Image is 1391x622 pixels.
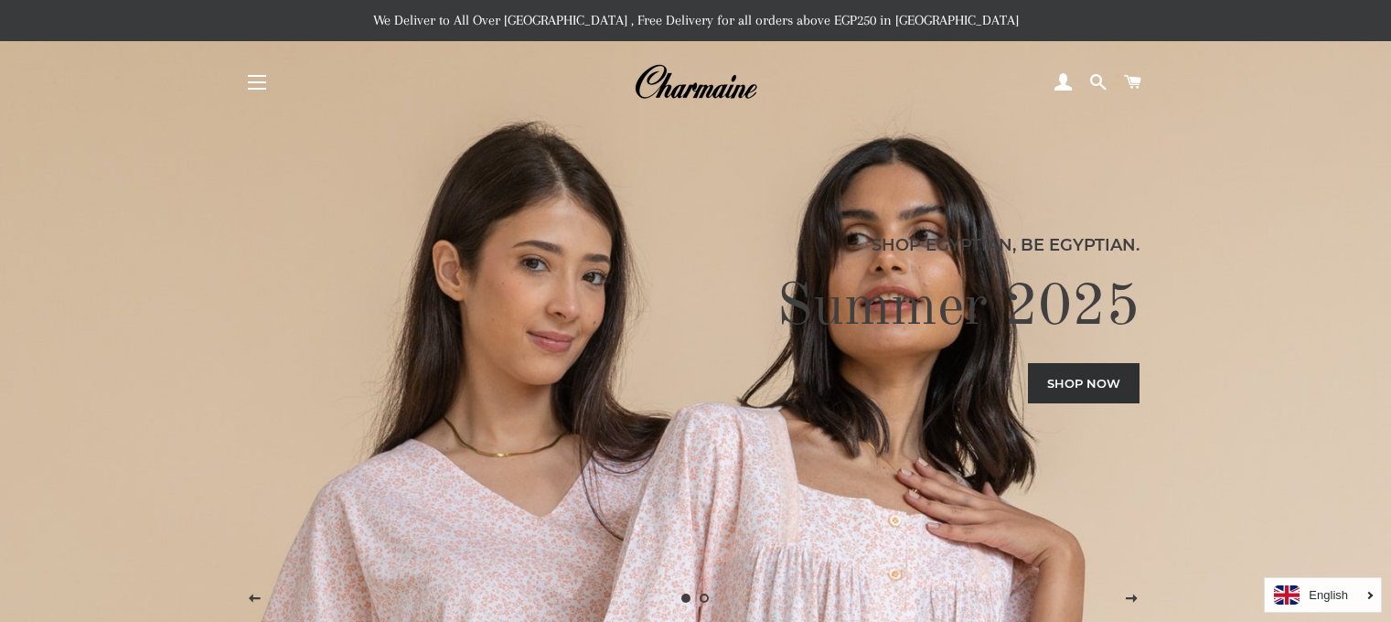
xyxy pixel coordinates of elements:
button: Previous slide [231,576,277,622]
a: Shop now [1028,363,1140,403]
a: Slide 1, current [678,589,696,607]
a: English [1274,585,1372,605]
i: English [1309,589,1348,601]
button: Next slide [1108,576,1154,622]
img: Charmaine Egypt [634,62,757,102]
p: Shop Egyptian, Be Egyptian. [251,232,1140,258]
h2: Summer 2025 [251,272,1140,345]
a: Load slide 2 [696,589,714,607]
